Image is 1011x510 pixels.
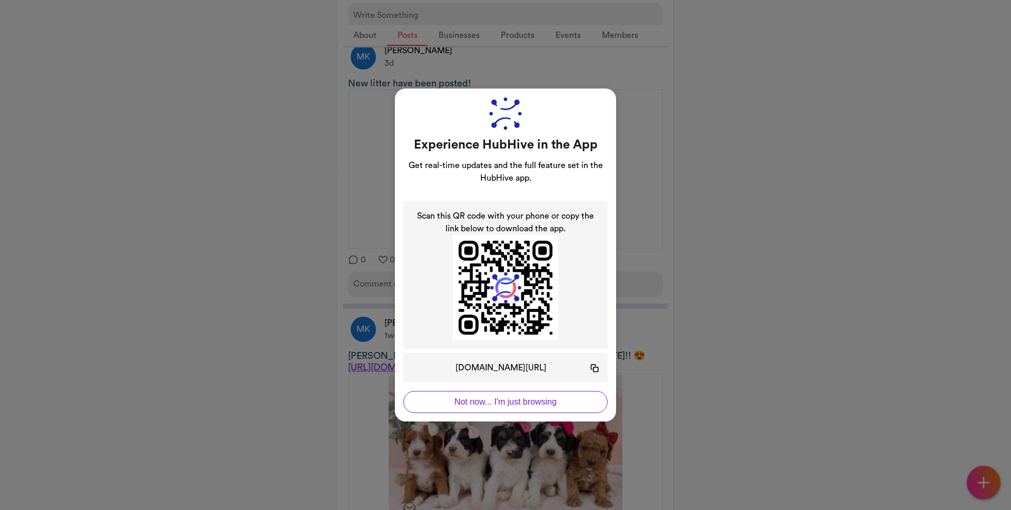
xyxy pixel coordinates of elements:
img: QR Code [453,235,558,340]
h1: Experience HubHive in the App [403,138,608,153]
img: HubHive Logo [489,97,522,131]
button: Not now... I'm just browsing [403,391,608,413]
p: Get real-time updates and the full feature set in the HubHive app. [403,159,608,184]
p: Scan this QR code with your phone or copy the link below to download the app. [412,210,599,235]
